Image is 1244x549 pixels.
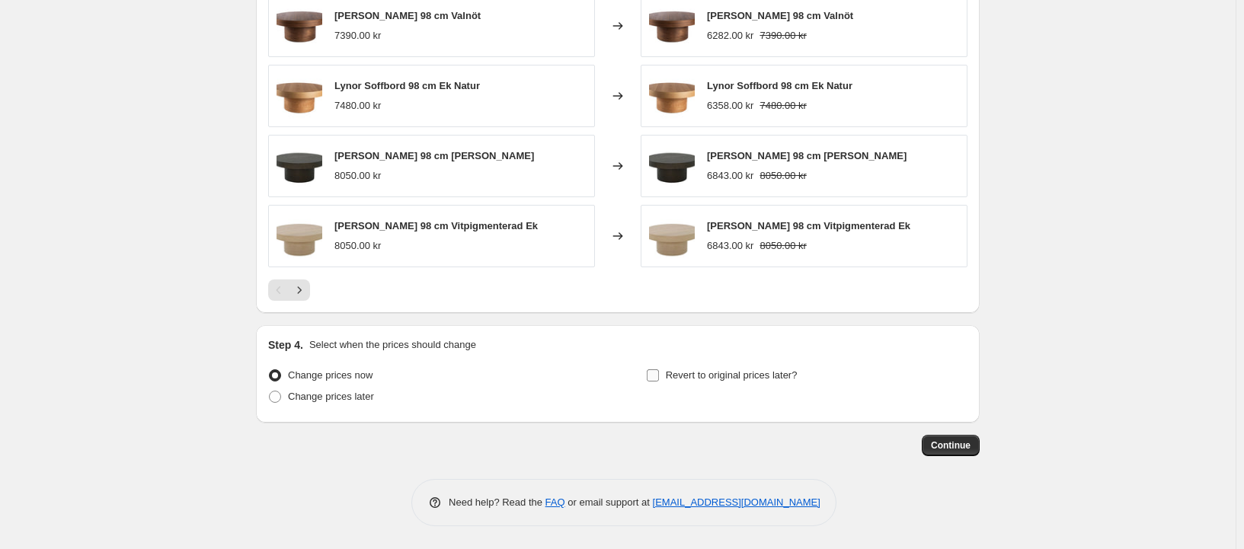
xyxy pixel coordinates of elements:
[707,238,753,254] div: 6843.00 kr
[334,220,538,231] span: [PERSON_NAME] 98 cm Vitpigmenterad Ek
[707,150,907,161] span: [PERSON_NAME] 98 cm [PERSON_NAME]
[649,73,695,119] img: 5002353_80x.jpg
[334,28,381,43] div: 7390.00 kr
[277,73,322,119] img: 5002353_80x.jpg
[309,337,476,353] p: Select when the prices should change
[334,98,381,113] div: 7480.00 kr
[760,238,806,254] strike: 8050.00 kr
[649,3,695,49] img: 5002351_80x.jpg
[931,439,971,452] span: Continue
[268,279,310,301] nav: Pagination
[277,3,322,49] img: 5002351_80x.jpg
[760,98,806,113] strike: 7480.00 kr
[760,168,806,184] strike: 8050.00 kr
[334,168,381,184] div: 8050.00 kr
[707,10,853,21] span: [PERSON_NAME] 98 cm Valnöt
[922,435,980,456] button: Continue
[449,496,545,508] span: Need help? Read the
[334,150,534,161] span: [PERSON_NAME] 98 cm [PERSON_NAME]
[565,496,653,508] span: or email support at
[649,143,695,189] img: 5002667_1_80x.jpg
[268,337,303,353] h2: Step 4.
[545,496,565,508] a: FAQ
[760,28,806,43] strike: 7390.00 kr
[707,28,753,43] div: 6282.00 kr
[707,168,753,184] div: 6843.00 kr
[334,238,381,254] div: 8050.00 kr
[277,143,322,189] img: 5002667_1_80x.jpg
[649,213,695,259] img: 5002669_1_80x.jpg
[707,220,910,231] span: [PERSON_NAME] 98 cm Vitpigmenterad Ek
[707,80,852,91] span: Lynor Soffbord 98 cm Ek Natur
[707,98,753,113] div: 6358.00 kr
[288,369,373,381] span: Change prices now
[289,279,310,301] button: Next
[653,496,820,508] a: [EMAIL_ADDRESS][DOMAIN_NAME]
[666,369,798,381] span: Revert to original prices later?
[288,391,374,402] span: Change prices later
[334,10,481,21] span: [PERSON_NAME] 98 cm Valnöt
[334,80,480,91] span: Lynor Soffbord 98 cm Ek Natur
[277,213,322,259] img: 5002669_1_80x.jpg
